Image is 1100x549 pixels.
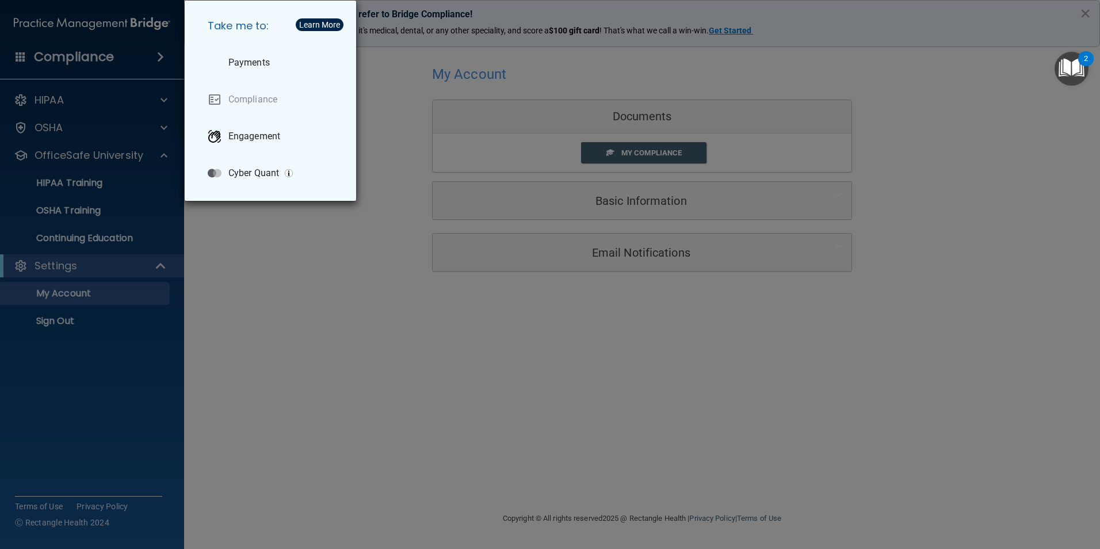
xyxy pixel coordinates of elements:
[228,57,270,68] p: Payments
[1055,52,1088,86] button: Open Resource Center, 2 new notifications
[198,120,347,152] a: Engagement
[299,21,340,29] div: Learn More
[296,18,343,31] button: Learn More
[198,157,347,189] a: Cyber Quant
[198,10,347,42] h5: Take me to:
[228,131,280,142] p: Engagement
[198,47,347,79] a: Payments
[228,167,279,179] p: Cyber Quant
[1084,59,1088,74] div: 2
[198,83,347,116] a: Compliance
